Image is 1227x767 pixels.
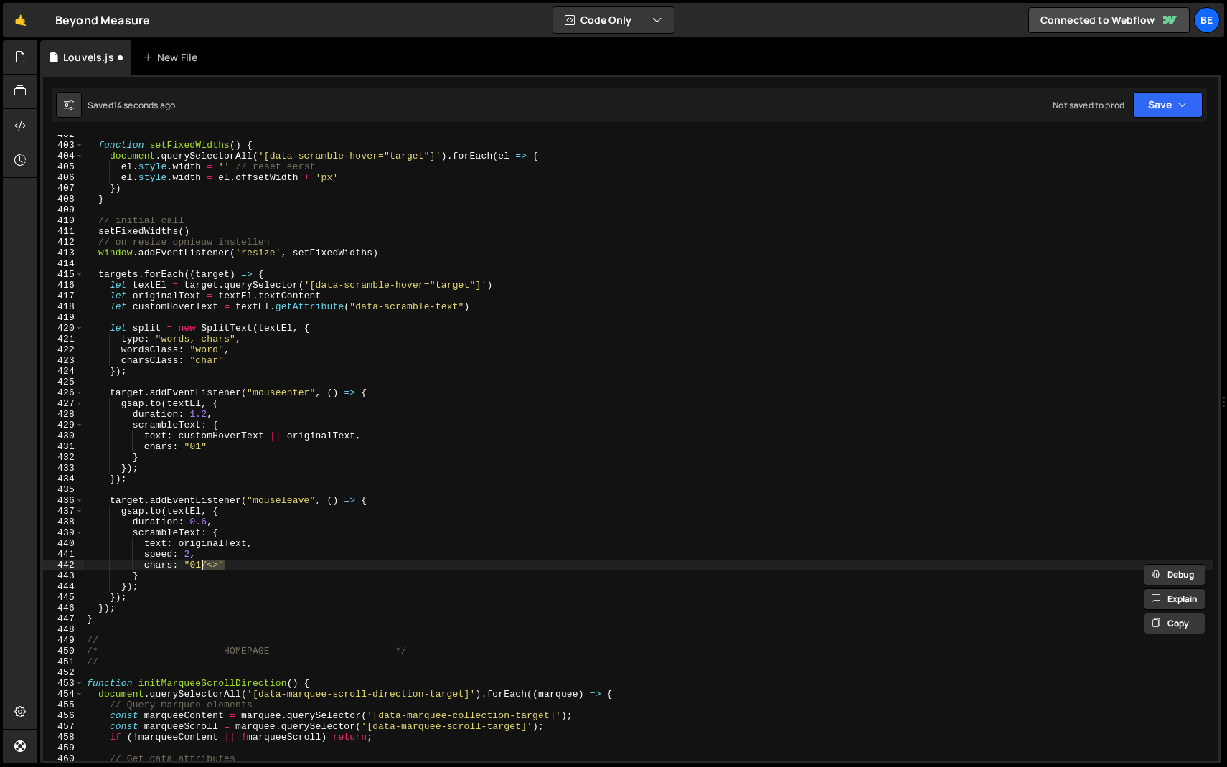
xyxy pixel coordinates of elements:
[43,495,84,506] div: 436
[43,592,84,603] div: 445
[43,215,84,226] div: 410
[43,377,84,387] div: 425
[1133,92,1203,118] button: Save
[143,50,203,65] div: New File
[43,430,84,441] div: 430
[43,183,84,194] div: 407
[43,570,84,581] div: 443
[43,710,84,721] div: 456
[43,506,84,517] div: 437
[1144,613,1205,634] button: Copy
[43,452,84,463] div: 432
[43,409,84,420] div: 428
[43,463,84,474] div: 433
[43,151,84,161] div: 404
[43,237,84,248] div: 412
[43,517,84,527] div: 438
[55,11,150,29] div: Beyond Measure
[43,549,84,560] div: 441
[43,678,84,689] div: 453
[43,161,84,172] div: 405
[43,635,84,646] div: 449
[43,743,84,753] div: 459
[43,258,84,269] div: 414
[43,538,84,549] div: 440
[88,99,175,111] div: Saved
[43,484,84,495] div: 435
[43,172,84,183] div: 406
[43,753,84,764] div: 460
[43,140,84,151] div: 403
[1144,588,1205,610] button: Explain
[43,301,84,312] div: 418
[43,560,84,570] div: 442
[43,355,84,366] div: 423
[1028,7,1190,33] a: Connected to Webflow
[43,613,84,624] div: 447
[63,50,114,65] div: Louvels.js
[3,3,38,37] a: 🤙
[43,248,84,258] div: 413
[43,689,84,700] div: 454
[43,420,84,430] div: 429
[43,527,84,538] div: 439
[43,667,84,678] div: 452
[43,603,84,613] div: 446
[43,732,84,743] div: 458
[43,344,84,355] div: 422
[43,398,84,409] div: 427
[43,226,84,237] div: 411
[43,291,84,301] div: 417
[113,99,175,111] div: 14 seconds ago
[43,204,84,215] div: 409
[43,474,84,484] div: 434
[43,312,84,323] div: 419
[43,657,84,667] div: 451
[43,700,84,710] div: 455
[43,129,84,140] div: 402
[553,7,674,33] button: Code Only
[1144,564,1205,585] button: Debug
[43,721,84,732] div: 457
[43,366,84,377] div: 424
[43,624,84,635] div: 448
[43,581,84,592] div: 444
[1053,99,1124,111] div: Not saved to prod
[43,194,84,204] div: 408
[1194,7,1220,33] a: Be
[43,323,84,334] div: 420
[43,269,84,280] div: 415
[43,646,84,657] div: 450
[43,441,84,452] div: 431
[43,334,84,344] div: 421
[43,387,84,398] div: 426
[43,280,84,291] div: 416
